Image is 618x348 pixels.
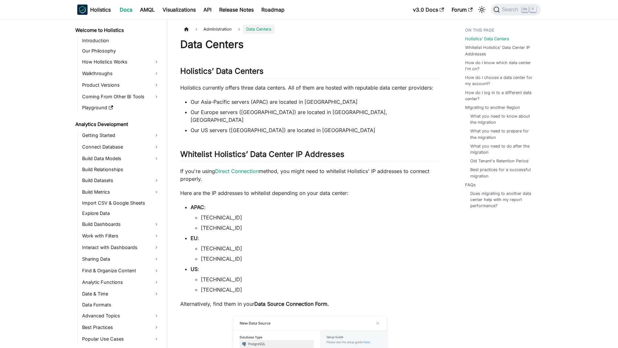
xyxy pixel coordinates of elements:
a: Holistics’ Data Centers [465,36,509,42]
a: How do I know which data center I'm on? [465,60,537,72]
a: Getting Started [80,130,162,140]
a: Forum [448,5,476,15]
a: Playground [80,103,162,112]
a: Migrating to another Region [465,104,520,111]
a: Build Data Models [80,153,162,164]
button: Search (Ctrl+K) [491,4,541,15]
a: Coming From Other BI Tools [80,92,162,102]
a: Analytic Functions [80,277,162,287]
a: Find & Organize Content [80,266,162,276]
a: Whitelist Holistics’ Data Center IP Addresses [465,44,537,57]
a: Docs [116,5,136,15]
a: Build Relationships [80,165,162,174]
a: Walkthroughs [80,68,162,79]
a: Connect Database [80,142,162,152]
img: Holistics [77,5,88,15]
li: Our Europe servers ([GEOGRAPHIC_DATA]) are located in [GEOGRAPHIC_DATA], [GEOGRAPHIC_DATA] [191,108,439,124]
a: AMQL [136,5,159,15]
p: If you're using method, you might need to whitelist Holistics' IP addresses to connect properly. [180,167,439,183]
a: Introduction [80,36,162,45]
a: Work with Filters [80,231,162,241]
a: How do I choose a data center for my account? [465,74,537,87]
a: Best practices for a successful migration [470,167,534,179]
h1: Data Centers [180,38,439,51]
a: Build Datasets [80,175,162,186]
li: [TECHNICAL_ID] [201,255,439,263]
a: HolisticsHolistics [77,5,111,15]
a: Import CSV & Google Sheets [80,198,162,208]
kbd: K [530,6,536,12]
a: Advanced Topics [80,311,162,321]
li: : [191,203,439,232]
p: Here are the IP addresses to whitelist depending on your data center: [180,189,439,197]
li: [TECHNICAL_ID] [201,275,439,283]
a: Analytics Development [73,120,162,129]
a: FAQs [465,182,476,188]
strong: Data Source Connection Form. [254,301,329,307]
li: [TECHNICAL_ID] [201,245,439,252]
a: Explore Data [80,209,162,218]
a: API [200,5,215,15]
li: Our US servers ([GEOGRAPHIC_DATA]) are located in [GEOGRAPHIC_DATA] [191,126,439,134]
span: Data Centers [243,24,275,34]
li: [TECHNICAL_ID] [201,214,439,221]
b: Holistics [90,6,111,14]
p: Holistics currently offers three data centers. All of them are hosted with reputable data center ... [180,84,439,92]
a: Product Versions [80,80,162,90]
a: Data Formats [80,300,162,309]
a: Build Dashboards [80,219,162,229]
a: Build Metrics [80,187,162,197]
a: Welcome to Holistics [73,26,162,35]
a: What you need to do after the migration [470,143,534,155]
a: v3.0 Docs [409,5,448,15]
a: Best Practices [80,322,162,333]
a: How do I log in to a different data center? [465,90,537,102]
a: Direct Connection [215,168,259,174]
li: [TECHNICAL_ID] [201,224,439,232]
strong: APAC [191,204,204,210]
nav: Docs sidebar [71,19,167,348]
a: Release Notes [215,5,257,15]
a: Home page [180,24,192,34]
a: Visualizations [159,5,200,15]
span: Administration [200,24,235,34]
a: How Holistics Works [80,57,162,67]
a: Sharing Data [80,254,162,264]
a: Popular Use Cases [80,334,162,344]
a: Old Tenant's Retention Period [470,158,529,164]
li: [TECHNICAL_ID] [201,286,439,294]
a: What you need to prepare for the migration [470,128,534,140]
a: Roadmap [257,5,288,15]
strong: EU [191,235,198,241]
li: Our Asia-Pacific servers (APAC) are located in [GEOGRAPHIC_DATA] [191,98,439,106]
nav: Breadcrumbs [180,24,439,34]
h2: Holistics’ Data Centers [180,66,439,79]
button: Switch between dark and light mode (currently light mode) [477,5,487,15]
a: What you need to know about the migration [470,113,534,125]
span: Search [500,7,522,13]
li: : [191,234,439,263]
a: Date & Time [80,289,162,299]
li: : [191,265,439,294]
p: Alternatively, find them in your [180,300,439,308]
a: Interact with Dashboards [80,242,162,253]
a: Our Philosophy [80,46,162,55]
h2: Whitelist Holistics’ Data Center IP Addresses [180,150,439,162]
strong: US [191,266,198,272]
a: Does migrating to another data center help with my report performance? [470,190,534,209]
